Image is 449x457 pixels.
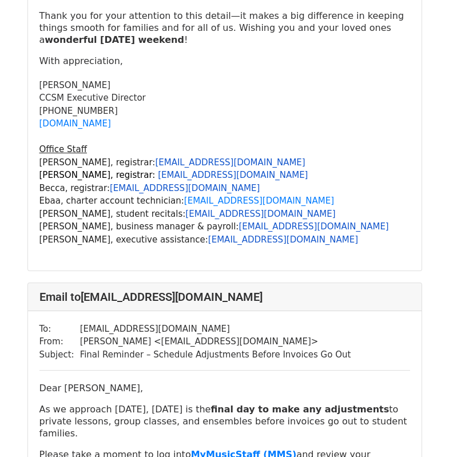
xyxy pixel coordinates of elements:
[39,403,410,439] p: As we approach [DATE], [DATE] is the to private lessons, group classes, and ensembles before invo...
[155,157,305,168] a: [EMAIL_ADDRESS][DOMAIN_NAME]
[39,157,156,168] font: [PERSON_NAME], registrar:
[184,196,334,206] a: [EMAIL_ADDRESS][DOMAIN_NAME]
[39,144,87,154] u: Office Staff
[39,79,410,259] div: [PERSON_NAME] CCSM Executive Director [PHONE_NUMBER]
[39,182,410,195] div: Becca, registrar:
[158,170,308,180] a: [EMAIL_ADDRESS][DOMAIN_NAME]
[39,290,410,304] h4: Email to [EMAIL_ADDRESS][DOMAIN_NAME]
[39,208,410,221] div: [PERSON_NAME], student recitals:
[110,183,260,193] a: [EMAIL_ADDRESS][DOMAIN_NAME]
[39,233,410,247] div: [PERSON_NAME], executive assistance:
[39,348,80,361] td: Subject:
[39,335,80,348] td: From:
[208,235,358,245] a: [EMAIL_ADDRESS][DOMAIN_NAME]
[80,348,351,361] td: Final Reminder – Schedule Adjustments Before Invoices Go Out
[210,404,389,415] strong: final day to make any adjustments
[39,220,410,233] div: [PERSON_NAME], business manager & payroll:
[39,10,410,46] p: Thank you for your attention to this detail—it makes a big difference in keeping things smooth fo...
[45,34,184,45] strong: wonderful [DATE] weekend
[80,335,351,348] td: [PERSON_NAME] < [EMAIL_ADDRESS][DOMAIN_NAME] >
[39,118,111,129] a: [DOMAIN_NAME]
[39,196,335,206] font: Ebaa, charter account technician:
[239,221,388,232] a: [EMAIL_ADDRESS][DOMAIN_NAME]
[39,382,410,394] p: Dear [PERSON_NAME],
[39,323,80,336] td: To:
[80,323,351,336] td: [EMAIL_ADDRESS][DOMAIN_NAME]
[185,209,335,219] a: [EMAIL_ADDRESS][DOMAIN_NAME]
[39,170,156,180] span: [PERSON_NAME], registrar:
[392,402,449,457] iframe: Chat Widget
[39,55,410,79] p: With appreciation,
